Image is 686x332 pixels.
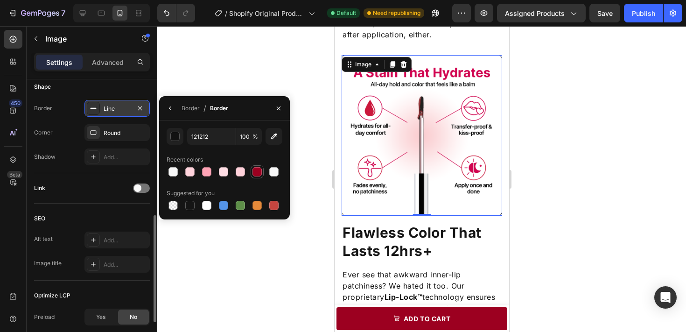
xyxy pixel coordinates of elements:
[45,33,125,44] p: Image
[8,243,167,310] p: Ever see that awkward inner-lip patchiness? We hated it too. Our proprietary technology ensures t...
[497,4,586,22] button: Assigned Products
[4,4,70,22] button: 7
[229,8,305,18] span: Shopify Original Product Template
[104,261,147,269] div: Add...
[34,259,62,268] div: Image title
[589,4,620,22] button: Save
[654,286,677,309] div: Open Intercom Messenger
[50,266,88,275] strong: Lip-Lock™
[157,4,195,22] div: Undo/Redo
[34,128,53,137] div: Corner
[34,291,70,300] div: Optimize LCP
[61,7,65,19] p: 7
[34,214,45,223] div: SEO
[203,103,206,114] span: /
[624,4,663,22] button: Publish
[9,99,22,107] div: 450
[34,83,51,91] div: Shape
[104,129,147,137] div: Round
[252,133,258,141] span: %
[225,8,227,18] span: /
[96,313,105,321] span: Yes
[167,155,203,164] div: Recent colors
[187,128,236,145] input: Eg: FFFFFF
[373,9,420,17] span: Need republishing
[104,105,131,113] div: Line
[210,104,228,113] div: Border
[335,26,509,332] iframe: Design area
[34,104,52,113] div: Border
[34,235,53,243] div: Alt text
[104,153,147,162] div: Add...
[167,189,215,198] div: Suggested for you
[505,8,565,18] span: Assigned Products
[336,9,356,17] span: Default
[46,57,72,67] p: Settings
[130,313,137,321] span: No
[7,171,22,178] div: Beta
[182,104,200,113] div: Border
[34,153,56,161] div: Shadow
[34,313,55,321] div: Preload
[632,8,655,18] div: Publish
[7,242,168,311] div: Rich Text Editor. Editing area: main
[34,184,45,192] div: Link
[104,236,147,245] div: Add...
[92,57,124,67] p: Advanced
[597,9,613,17] span: Save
